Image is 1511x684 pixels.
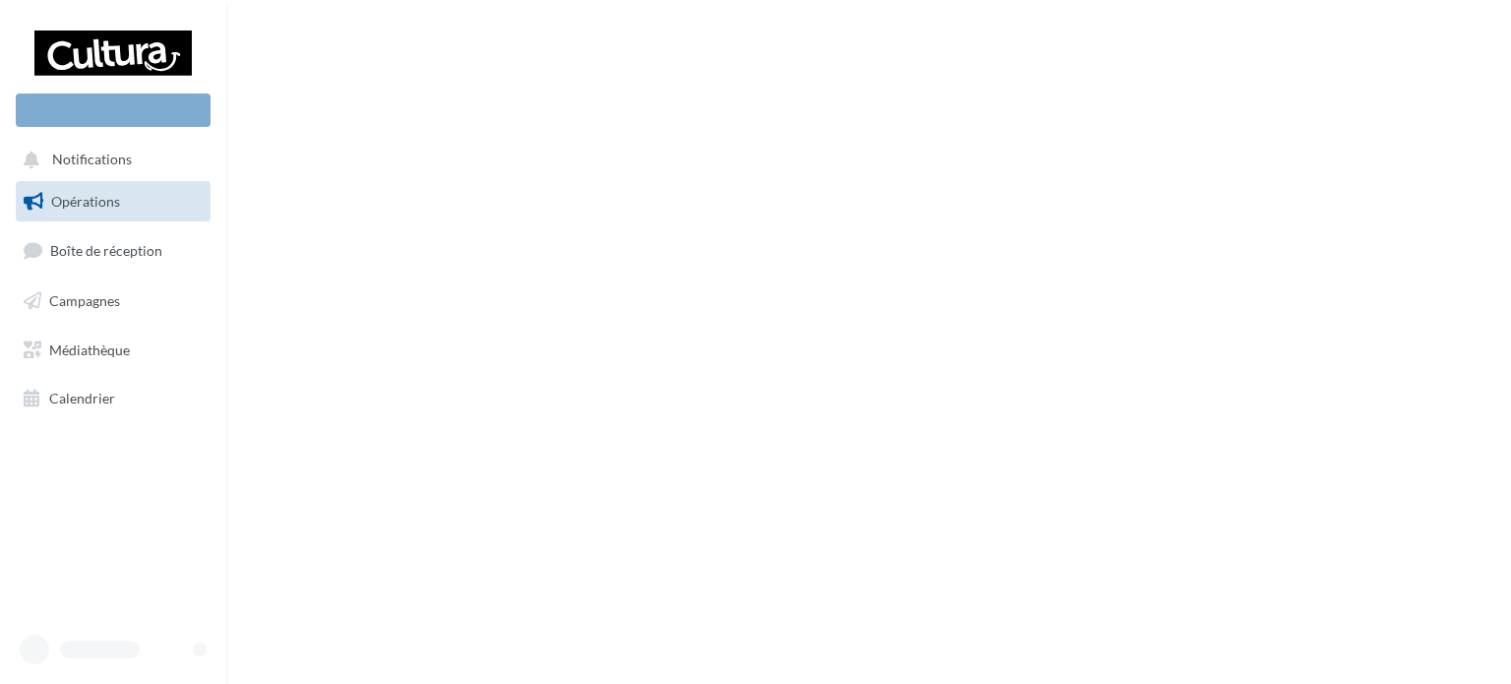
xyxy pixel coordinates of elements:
span: Opérations [51,193,120,210]
span: Calendrier [49,390,115,406]
a: Opérations [12,181,214,222]
a: Boîte de réception [12,229,214,272]
span: Boîte de réception [50,242,162,259]
span: Campagnes [49,292,120,309]
a: Campagnes [12,280,214,322]
a: Médiathèque [12,330,214,371]
a: Calendrier [12,378,214,419]
span: Notifications [52,152,132,168]
div: Nouvelle campagne [16,93,211,127]
span: Médiathèque [49,341,130,357]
